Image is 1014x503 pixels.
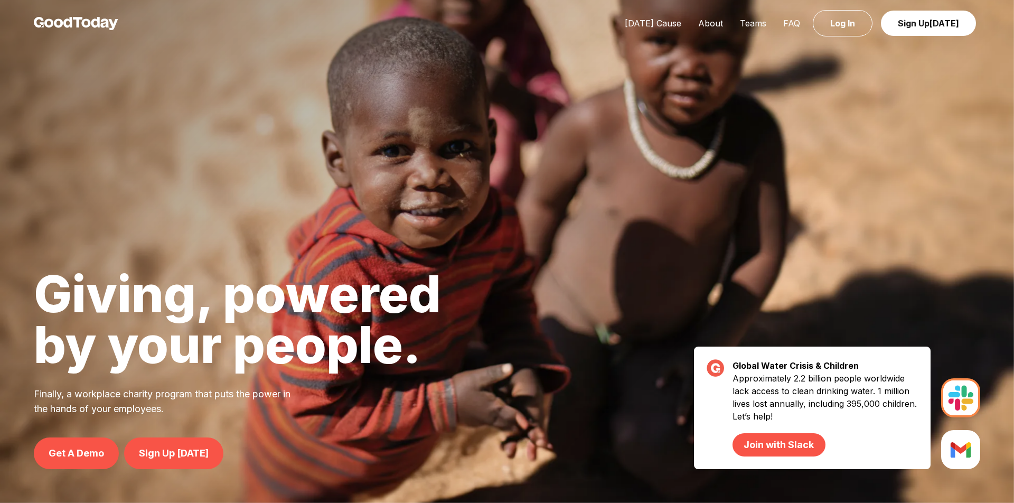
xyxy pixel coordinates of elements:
a: Log In [813,10,872,36]
a: Get A Demo [34,437,119,469]
a: Sign Up [DATE] [124,437,223,469]
a: Sign Up[DATE] [881,11,976,36]
p: Finally, a workplace charity program that puts the power in the hands of your employees. [34,387,304,416]
a: Join with Slack [733,433,825,457]
p: Approximately 2.2 billion people worldwide lack access to clean drinking water. 1 million lives l... [733,372,918,457]
span: [DATE] [929,18,959,29]
img: GoodToday [34,17,118,30]
img: Slack [941,378,980,417]
a: Teams [731,18,775,29]
strong: Global Water Crisis & Children [733,360,859,371]
h1: Giving, powered by your people. [34,268,441,370]
a: FAQ [775,18,809,29]
a: About [690,18,731,29]
a: [DATE] Cause [616,18,690,29]
img: Slack [941,430,980,469]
